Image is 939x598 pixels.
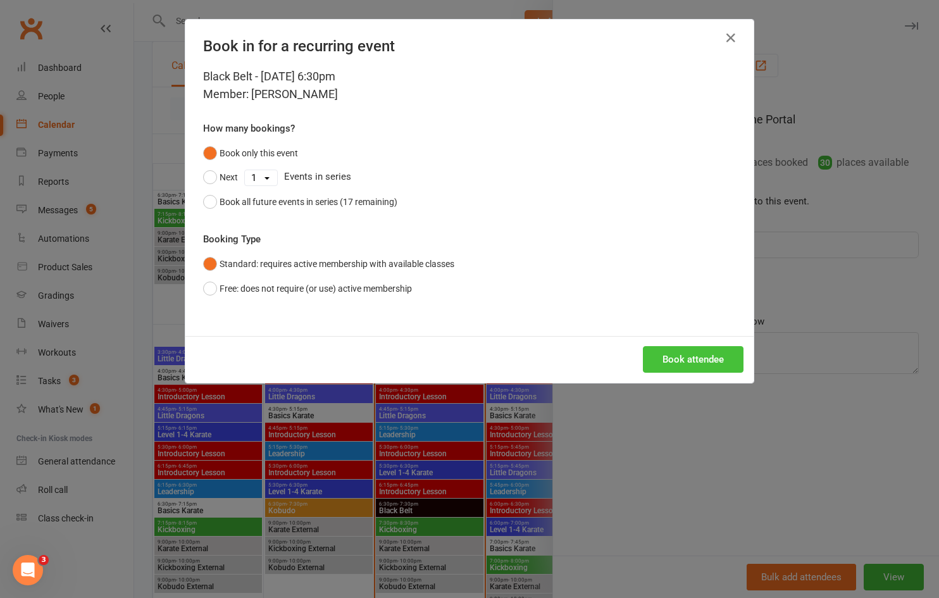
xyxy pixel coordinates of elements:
[203,277,412,301] button: Free: does not require (or use) active membership
[203,190,397,214] button: Book all future events in series (17 remaining)
[643,346,743,373] button: Book attendee
[203,121,295,136] label: How many bookings?
[203,68,736,103] div: Black Belt - [DATE] 6:30pm Member: [PERSON_NAME]
[13,555,43,585] iframe: Intercom live chat
[721,28,741,48] button: Close
[203,165,736,189] div: Events in series
[203,232,261,247] label: Booking Type
[203,37,736,55] h4: Book in for a recurring event
[203,252,454,276] button: Standard: requires active membership with available classes
[39,555,49,565] span: 3
[203,165,238,189] button: Next
[220,195,397,209] div: Book all future events in series (17 remaining)
[203,141,298,165] button: Book only this event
